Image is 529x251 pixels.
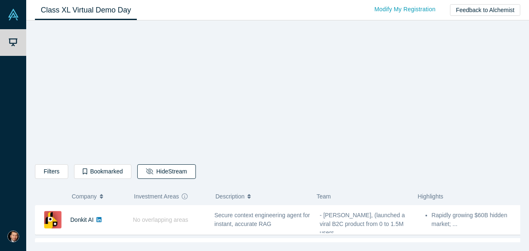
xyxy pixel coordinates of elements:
a: Class XL Virtual Demo Day [35,0,137,20]
a: Donkit AI [70,216,94,223]
span: Team [316,193,331,200]
iframe: Alchemist Class XL Demo Day: Vault [162,27,394,158]
a: Modify My Registration [366,2,444,17]
button: Company [72,188,126,205]
span: Company [72,188,97,205]
img: Kohei Noda's Account [7,231,19,242]
li: Rapidly growing $60B hidden market; ... [432,211,522,228]
button: Filters [35,164,68,179]
span: Description [215,188,245,205]
span: - [PERSON_NAME], (launched a viral B2C product from 0 to 1.5M users, ... [320,212,405,236]
span: Secure context engineering agent for instant, accurate RAG [215,212,310,227]
button: HideStream [137,164,195,179]
button: Bookmarked [74,164,131,179]
span: Investment Areas [134,188,179,205]
button: Description [215,188,308,205]
span: No overlapping areas [133,216,188,223]
span: Highlights [418,193,443,200]
img: Donkit AI's Logo [44,211,62,228]
img: Alchemist Vault Logo [7,9,19,20]
button: Feedback to Alchemist [450,4,520,16]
